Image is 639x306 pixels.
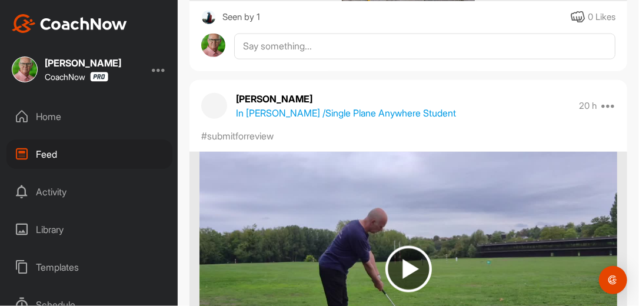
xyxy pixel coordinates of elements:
[201,34,225,58] img: avatar
[236,92,456,106] p: [PERSON_NAME]
[6,139,172,169] div: Feed
[588,11,615,24] div: 0 Likes
[45,58,121,68] div: [PERSON_NAME]
[6,177,172,207] div: Activity
[385,246,432,292] img: play
[90,72,108,82] img: CoachNow Pro
[6,215,172,244] div: Library
[6,252,172,282] div: Templates
[6,102,172,131] div: Home
[222,10,260,25] div: Seen by 1
[201,129,274,143] p: #submitforreview
[45,72,108,82] div: CoachNow
[580,100,597,112] p: 20 h
[201,10,216,25] img: square_b6528267f5d8da54d06654b860977f3e.jpg
[12,56,38,82] img: square_6ab801a82ed2aee2fbfac5bb68403784.jpg
[236,106,456,120] p: In [PERSON_NAME] / Single Plane Anywhere Student
[599,266,627,294] div: Open Intercom Messenger
[12,14,127,33] img: CoachNow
